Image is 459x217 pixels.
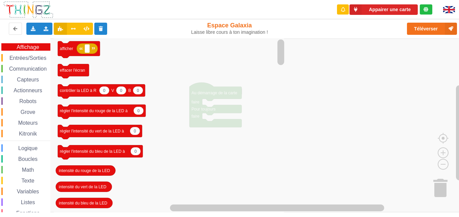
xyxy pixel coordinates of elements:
text: 0 [135,149,137,153]
div: Laisse libre cours à ton imagination ! [191,29,268,35]
span: Communication [8,66,48,72]
text: V [112,88,114,93]
text: afficher [60,46,73,51]
span: Fonctions [15,210,41,216]
text: 0 [120,88,122,93]
span: Grove [20,109,37,115]
div: Tu es connecté au serveur de création de Thingz [420,4,432,15]
span: Kitronik [18,131,38,137]
text: effacer l'écran [60,68,85,72]
span: Robots [18,98,38,104]
div: Espace Galaxia [191,22,268,35]
text: 0 [137,88,139,93]
span: Boucles [17,156,39,162]
span: Affichage [16,44,40,50]
text: intensité du vert de la LED [59,184,106,189]
text: régler l'intensité du bleu de la LED à [60,149,125,153]
text: régler l'intensité du vert de la LED à [60,128,124,133]
text: 0 [103,88,105,93]
text: B [128,88,131,93]
text: intensité du rouge de la LED [59,168,110,173]
span: Entrées/Sorties [8,55,47,61]
span: Actionneurs [13,88,43,93]
text: 0 [134,128,136,133]
span: Logique [17,145,39,151]
text: contrôler la LED à R [60,88,96,93]
text: 0 [137,108,140,113]
button: Appairer une carte [349,4,418,15]
span: Capteurs [16,77,40,82]
text: intensité du bleu de la LED [59,200,107,205]
span: Moteurs [17,120,39,126]
img: thingz_logo.png [3,1,54,19]
span: Texte [20,178,35,184]
span: Listes [20,199,36,205]
img: gb.png [443,6,455,13]
text: régler l'intensité du rouge de la LED à [60,108,128,113]
span: Math [21,167,35,173]
span: Variables [16,189,40,194]
button: Téléverser [407,23,457,35]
